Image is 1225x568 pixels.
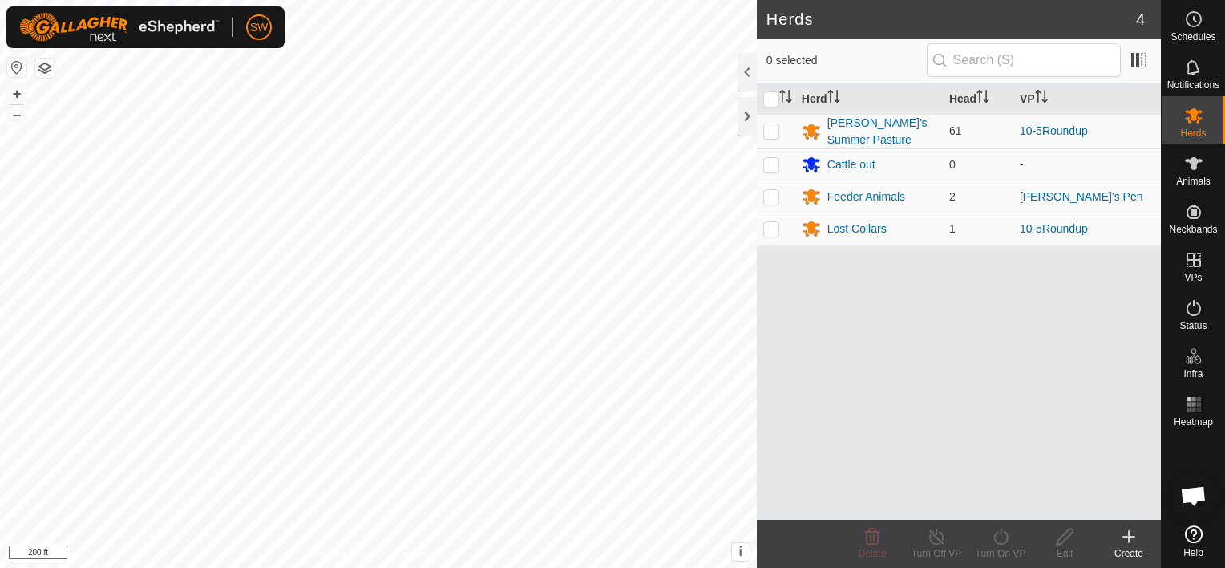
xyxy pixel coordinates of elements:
button: Reset Map [7,58,26,77]
a: Contact Us [394,547,442,562]
span: Schedules [1170,32,1215,42]
div: Turn Off VP [904,546,968,561]
div: Open chat [1170,472,1218,520]
p-sorticon: Activate to sort [827,92,840,105]
button: + [7,84,26,103]
a: Help [1162,519,1225,564]
a: 10-5Roundup [1020,222,1088,235]
span: Herds [1180,128,1206,138]
p-sorticon: Activate to sort [976,92,989,105]
th: Herd [795,83,943,115]
div: Lost Collars [827,221,887,237]
a: Privacy Policy [315,547,375,562]
h2: Herds [766,10,1136,29]
td: - [1013,148,1161,181]
button: – [7,105,26,124]
a: 10-5Roundup [1020,124,1088,137]
span: 1 [949,222,956,235]
span: i [739,545,742,558]
span: 2 [949,190,956,203]
span: 0 selected [766,52,927,69]
p-sorticon: Activate to sort [1035,92,1048,105]
span: VPs [1184,273,1202,282]
img: Gallagher Logo [19,13,220,42]
div: Edit [1033,546,1097,561]
span: Delete [859,548,887,559]
span: Animals [1176,176,1211,186]
span: 4 [1136,7,1145,31]
div: Feeder Animals [827,189,905,205]
span: Status [1179,321,1207,331]
div: Cattle out [827,156,875,173]
span: Neckbands [1169,225,1217,234]
span: Help [1183,548,1203,558]
span: 61 [949,124,962,137]
a: [PERSON_NAME]'s Pen [1020,190,1143,203]
th: VP [1013,83,1161,115]
span: Heatmap [1174,417,1213,427]
span: Infra [1183,369,1203,379]
div: Turn On VP [968,546,1033,561]
th: Head [943,83,1013,115]
span: SW [250,19,269,36]
div: [PERSON_NAME]'s Summer Pasture [827,115,936,148]
button: Map Layers [35,59,55,78]
div: Create [1097,546,1161,561]
button: i [732,543,750,561]
span: 0 [949,158,956,171]
span: Notifications [1167,80,1219,90]
p-sorticon: Activate to sort [779,92,792,105]
input: Search (S) [927,43,1121,77]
